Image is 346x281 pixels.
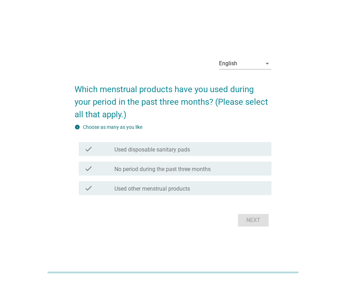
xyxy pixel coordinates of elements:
i: arrow_drop_down [263,59,271,68]
label: Used disposable sanitary pads [114,146,190,153]
i: check [84,145,93,153]
i: check [84,164,93,173]
label: Choose as many as you like [83,124,142,130]
i: check [84,184,93,192]
div: English [219,60,237,67]
h2: Which menstrual products have you used during your period in the past three months? (Please selec... [75,76,271,121]
i: info [75,124,80,130]
label: No period during the past three months [114,166,211,173]
label: Used other menstrual products [114,185,190,192]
